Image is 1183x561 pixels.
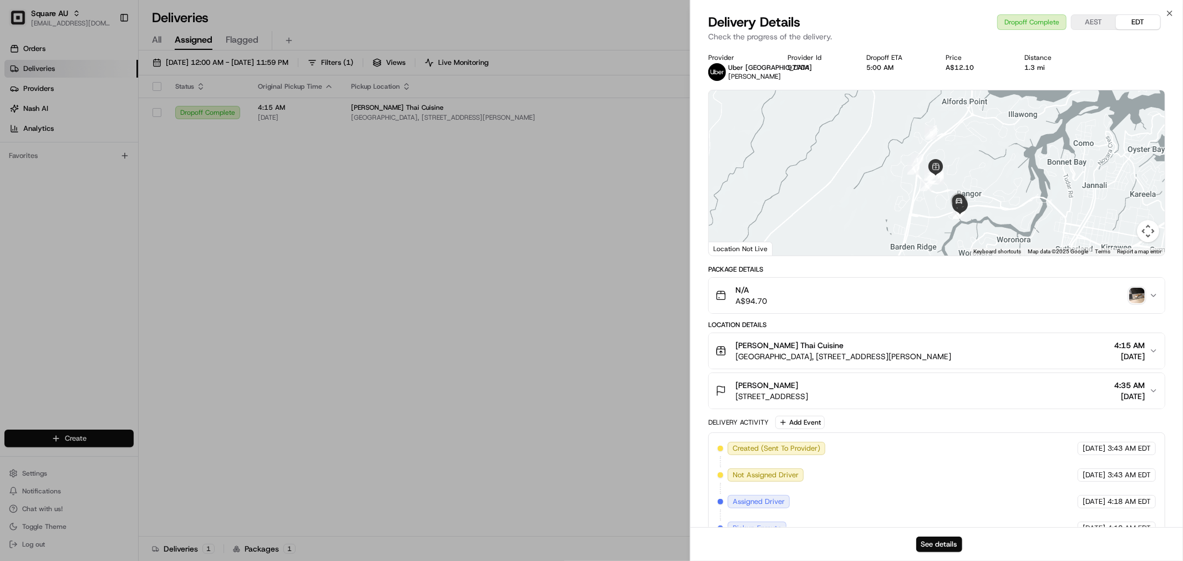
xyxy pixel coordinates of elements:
[925,127,937,140] div: 3
[1114,391,1145,402] span: [DATE]
[11,44,202,62] p: Welcome 👋
[709,333,1165,369] button: [PERSON_NAME] Thai Cuisine[GEOGRAPHIC_DATA], [STREET_ADDRESS][PERSON_NAME]4:15 AM[DATE]
[708,31,1165,42] p: Check the progress of the delivery.
[708,418,769,427] div: Delivery Activity
[1025,53,1086,62] div: Distance
[926,169,938,181] div: 16
[925,165,937,177] div: 14
[735,284,767,295] span: N/A
[735,391,808,402] span: [STREET_ADDRESS]
[1028,248,1088,254] span: Map data ©2025 Google
[728,63,812,72] span: Uber [GEOGRAPHIC_DATA]
[1108,470,1151,480] span: 3:43 AM EDT
[1137,220,1159,242] button: Map camera controls
[1108,497,1151,507] span: 4:18 AM EDT
[1083,523,1105,533] span: [DATE]
[1129,288,1145,303] img: photo_proof_of_delivery image
[708,265,1165,274] div: Package Details
[189,109,202,123] button: Start new chat
[709,242,773,256] div: Location Not Live
[709,373,1165,409] button: [PERSON_NAME][STREET_ADDRESS]4:35 AM[DATE]
[712,241,748,256] img: Google
[1108,443,1151,453] span: 3:43 AM EDT
[1025,63,1086,72] div: 1.3 mi
[733,497,785,507] span: Assigned Driver
[712,241,748,256] a: Open this area in Google Maps (opens a new window)
[924,169,936,181] div: 15
[38,106,182,117] div: Start new chat
[911,154,923,166] div: 1
[105,161,178,172] span: API Documentation
[867,53,928,62] div: Dropoff ETA
[733,443,820,453] span: Created (Sent To Provider)
[950,190,962,202] div: 17
[22,161,85,172] span: Knowledge Base
[1117,248,1161,254] a: Report a map error
[946,63,1007,72] div: A$12.10
[973,248,1021,256] button: Keyboard shortcuts
[1095,248,1110,254] a: Terms (opens in new tab)
[708,320,1165,329] div: Location Details
[708,13,800,31] span: Delivery Details
[94,162,103,171] div: 💻
[29,72,183,83] input: Clear
[1083,497,1105,507] span: [DATE]
[1083,470,1105,480] span: [DATE]
[916,537,962,552] button: See details
[907,162,920,175] div: 4
[708,63,726,81] img: uber-new-logo.jpeg
[925,125,937,137] div: 2
[733,470,799,480] span: Not Assigned Driver
[728,72,781,81] span: [PERSON_NAME]
[1083,443,1105,453] span: [DATE]
[788,63,810,72] button: 977D4
[89,156,182,176] a: 💻API Documentation
[1114,380,1145,391] span: 4:35 AM
[1116,15,1160,29] button: EDT
[709,278,1165,313] button: N/AA$94.70photo_proof_of_delivery image
[1114,351,1145,362] span: [DATE]
[1114,340,1145,351] span: 4:15 AM
[110,188,134,196] span: Pylon
[733,523,781,533] span: Pickup Enroute
[7,156,89,176] a: 📗Knowledge Base
[11,106,31,126] img: 1736555255976-a54dd68f-1ca7-489b-9aae-adbdc363a1c4
[11,162,20,171] div: 📗
[735,380,798,391] span: [PERSON_NAME]
[775,416,825,429] button: Add Event
[735,351,951,362] span: [GEOGRAPHIC_DATA], [STREET_ADDRESS][PERSON_NAME]
[735,340,844,351] span: [PERSON_NAME] Thai Cuisine
[1072,15,1116,29] button: AEST
[38,117,140,126] div: We're available if you need us!
[735,295,767,307] span: A$94.70
[788,53,849,62] div: Provider Id
[946,53,1007,62] div: Price
[867,63,928,72] div: 5:00 AM
[920,179,932,191] div: 5
[78,187,134,196] a: Powered byPylon
[1108,523,1151,533] span: 4:18 AM EDT
[708,53,770,62] div: Provider
[11,11,33,33] img: Nash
